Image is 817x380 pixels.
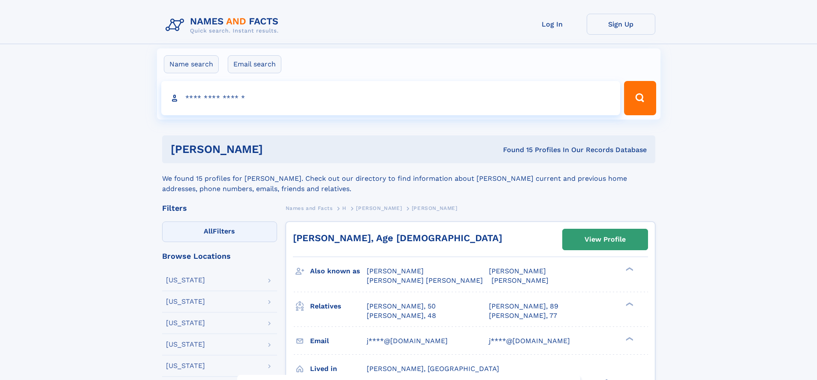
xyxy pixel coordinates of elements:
[162,221,277,242] label: Filters
[563,229,648,250] a: View Profile
[310,264,367,278] h3: Also known as
[412,205,458,211] span: [PERSON_NAME]
[342,205,347,211] span: H
[367,276,483,284] span: [PERSON_NAME] [PERSON_NAME]
[310,299,367,314] h3: Relatives
[293,233,502,243] a: [PERSON_NAME], Age [DEMOGRAPHIC_DATA]
[356,205,402,211] span: [PERSON_NAME]
[367,365,499,373] span: [PERSON_NAME], [GEOGRAPHIC_DATA]
[367,302,436,311] a: [PERSON_NAME], 50
[310,362,367,376] h3: Lived in
[624,301,634,307] div: ❯
[585,230,626,249] div: View Profile
[624,81,656,115] button: Search Button
[489,302,558,311] a: [PERSON_NAME], 89
[228,55,281,73] label: Email search
[166,298,205,305] div: [US_STATE]
[162,204,277,212] div: Filters
[587,14,655,35] a: Sign Up
[171,144,383,155] h1: [PERSON_NAME]
[286,203,333,213] a: Names and Facts
[204,227,213,235] span: All
[491,276,549,284] span: [PERSON_NAME]
[166,320,205,326] div: [US_STATE]
[166,341,205,348] div: [US_STATE]
[162,163,655,194] div: We found 15 profiles for [PERSON_NAME]. Check out our directory to find information about [PERSON...
[162,252,277,260] div: Browse Locations
[489,267,546,275] span: [PERSON_NAME]
[166,362,205,369] div: [US_STATE]
[624,266,634,272] div: ❯
[367,267,424,275] span: [PERSON_NAME]
[342,203,347,213] a: H
[489,311,557,320] a: [PERSON_NAME], 77
[624,336,634,341] div: ❯
[356,203,402,213] a: [PERSON_NAME]
[162,14,286,37] img: Logo Names and Facts
[161,81,621,115] input: search input
[310,334,367,348] h3: Email
[164,55,219,73] label: Name search
[383,145,647,155] div: Found 15 Profiles In Our Records Database
[518,14,587,35] a: Log In
[166,277,205,284] div: [US_STATE]
[367,311,436,320] a: [PERSON_NAME], 48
